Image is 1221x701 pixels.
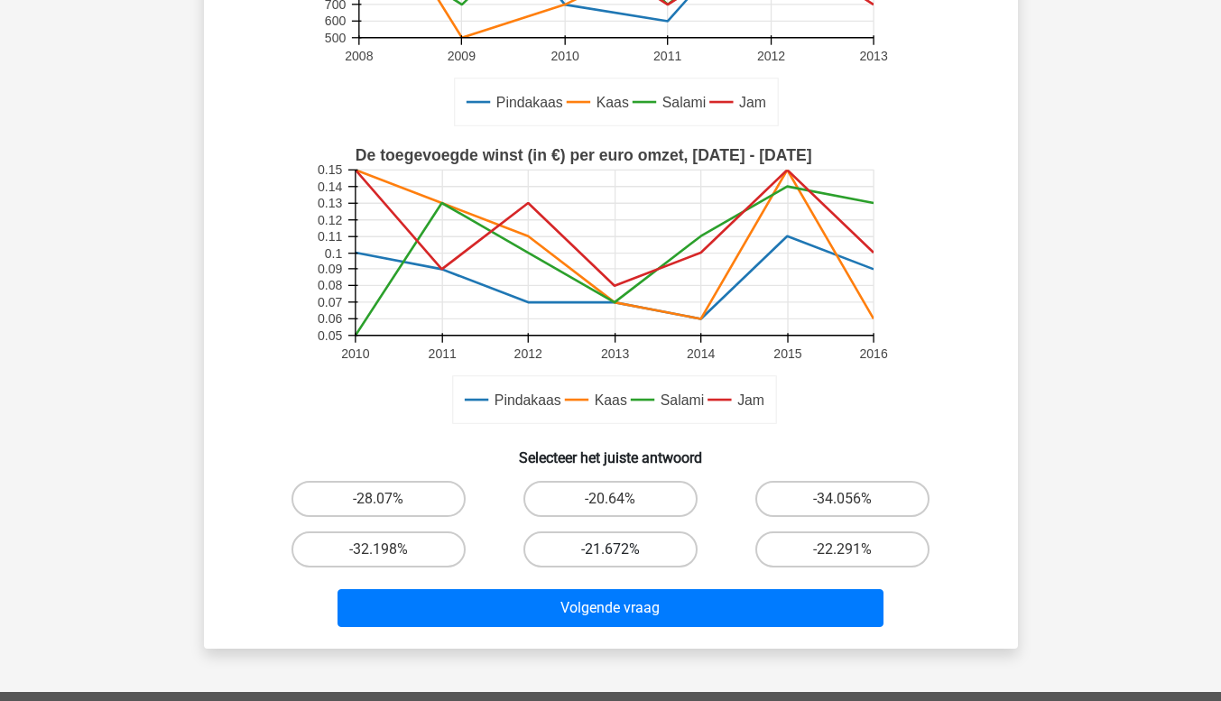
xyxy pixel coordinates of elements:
[550,49,578,63] text: 2010
[317,162,342,177] text: 0.15
[233,435,989,466] h6: Selecteer het juiste antwoord
[345,49,373,63] text: 2008
[739,95,766,110] text: Jam
[773,346,801,361] text: 2015
[755,481,930,517] label: -34.056%
[317,279,342,293] text: 0.08
[686,346,714,361] text: 2014
[317,213,342,227] text: 0.12
[317,311,342,326] text: 0.06
[653,49,681,63] text: 2011
[324,14,346,28] text: 600
[594,392,626,408] text: Kaas
[447,49,475,63] text: 2009
[755,531,930,567] label: -22.291%
[661,95,705,110] text: Salami
[291,531,466,567] label: -32.198%
[317,328,342,343] text: 0.05
[428,346,456,361] text: 2011
[317,262,342,276] text: 0.09
[324,31,346,45] text: 500
[317,295,342,309] text: 0.07
[317,196,342,210] text: 0.13
[660,392,703,408] text: Salami
[756,49,784,63] text: 2012
[341,346,369,361] text: 2010
[859,49,887,63] text: 2013
[338,589,883,627] button: Volgende vraag
[495,95,562,110] text: Pindakaas
[494,392,560,408] text: Pindakaas
[324,246,342,261] text: 0.1
[355,146,811,164] text: De toegevoegde winst (in €) per euro omzet, [DATE] - [DATE]
[513,346,541,361] text: 2012
[523,531,698,567] label: -21.672%
[737,392,764,408] text: Jam
[291,481,466,517] label: -28.07%
[600,346,628,361] text: 2013
[596,95,628,110] text: Kaas
[859,346,887,361] text: 2016
[523,481,698,517] label: -20.64%
[317,180,342,194] text: 0.14
[317,229,342,244] text: 0.11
